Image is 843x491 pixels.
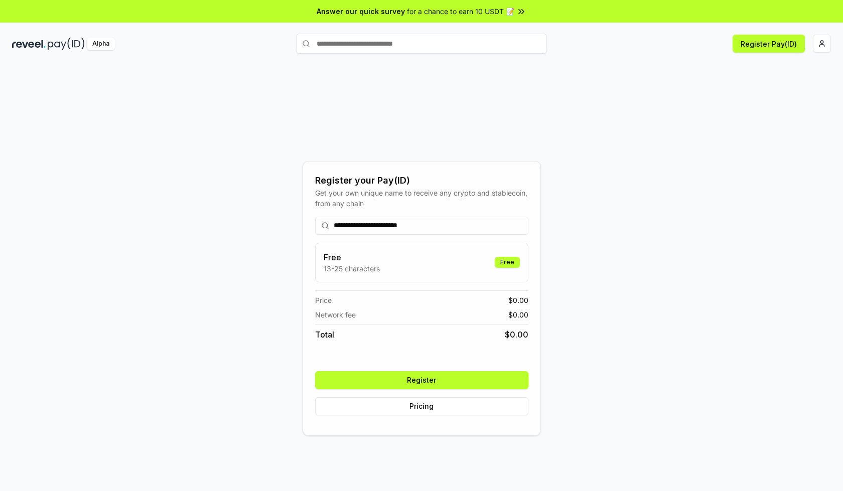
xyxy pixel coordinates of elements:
button: Pricing [315,397,528,415]
div: Alpha [87,38,115,50]
span: Answer our quick survey [317,6,405,17]
span: Price [315,295,332,305]
span: $ 0.00 [505,329,528,341]
img: pay_id [48,38,85,50]
span: Total [315,329,334,341]
div: Register your Pay(ID) [315,174,528,188]
span: $ 0.00 [508,295,528,305]
button: Register [315,371,528,389]
div: Free [495,257,520,268]
button: Register Pay(ID) [733,35,805,53]
span: $ 0.00 [508,309,528,320]
p: 13-25 characters [324,263,380,274]
h3: Free [324,251,380,263]
span: for a chance to earn 10 USDT 📝 [407,6,514,17]
span: Network fee [315,309,356,320]
img: reveel_dark [12,38,46,50]
div: Get your own unique name to receive any crypto and stablecoin, from any chain [315,188,528,209]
